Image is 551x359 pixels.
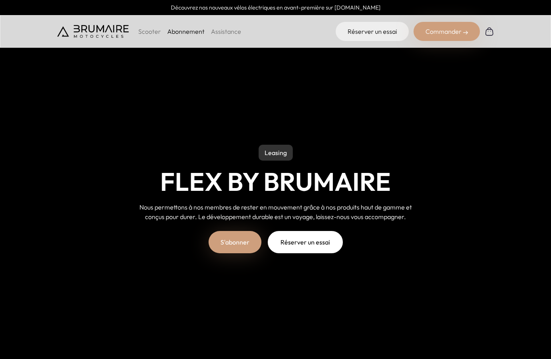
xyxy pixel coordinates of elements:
[57,25,129,38] img: Brumaire Motocycles
[463,30,468,35] img: right-arrow-2.png
[414,22,480,41] div: Commander
[268,231,343,253] a: Réserver un essai
[259,145,293,161] p: Leasing
[160,167,391,196] h1: Flex by Brumaire
[138,27,161,36] p: Scooter
[211,27,241,35] a: Assistance
[139,203,412,221] span: Nous permettons à nos membres de rester en mouvement grâce à nos produits haut de gamme et conçus...
[209,231,261,253] a: S'abonner
[485,27,494,36] img: Panier
[336,22,409,41] a: Réserver un essai
[167,27,205,35] a: Abonnement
